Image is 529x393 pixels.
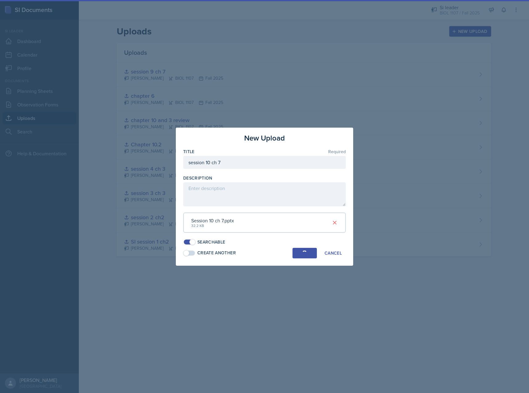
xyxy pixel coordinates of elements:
[244,133,285,144] h3: New Upload
[191,217,234,224] div: Session 10 ch 7.pptx
[183,149,195,155] label: Title
[325,251,342,256] div: Cancel
[191,223,234,228] div: 32.2 KB
[197,250,236,256] div: Create Another
[183,175,212,181] label: Description
[197,239,225,245] div: Searchable
[183,156,346,169] input: Enter title
[328,149,346,154] span: Required
[321,248,346,258] button: Cancel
